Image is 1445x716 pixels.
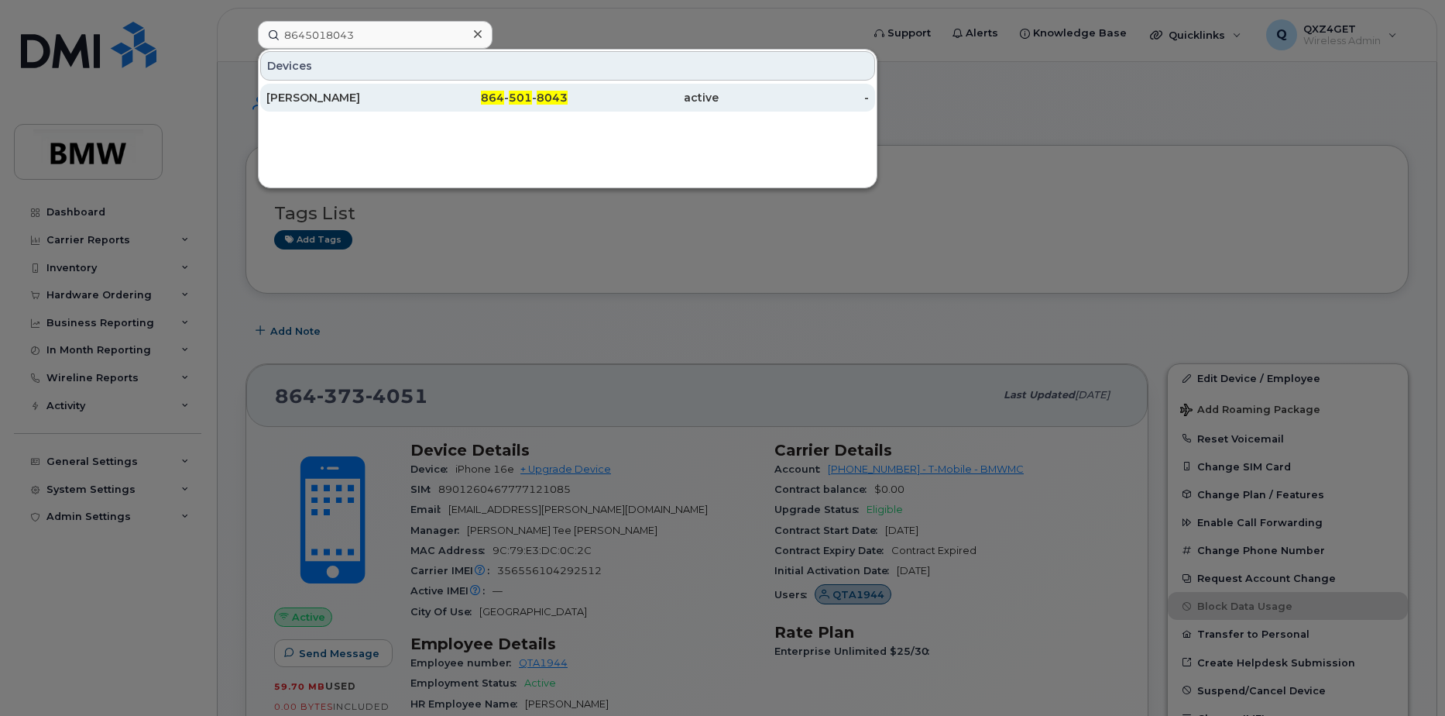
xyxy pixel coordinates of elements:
[417,90,568,105] div: - -
[509,91,532,105] span: 501
[481,91,504,105] span: 864
[260,84,875,112] a: [PERSON_NAME]864-501-8043active-
[568,90,719,105] div: active
[537,91,568,105] span: 8043
[266,90,417,105] div: [PERSON_NAME]
[719,90,870,105] div: -
[1378,649,1433,704] iframe: Messenger Launcher
[260,51,875,81] div: Devices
